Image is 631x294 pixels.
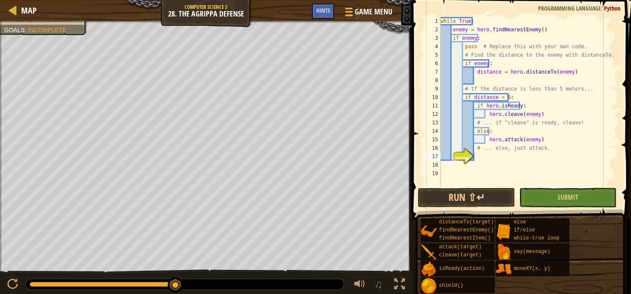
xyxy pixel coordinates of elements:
span: shield() [439,283,463,289]
button: Toggle fullscreen [391,277,408,294]
button: Run ⇧↵ [418,188,515,207]
div: 17 [424,152,441,161]
span: findNearestEnemy() [439,227,494,233]
span: Hints [316,6,330,14]
span: ♫ [374,278,383,291]
img: portrait.png [421,244,437,260]
div: 4 [424,42,441,51]
img: portrait.png [421,261,437,277]
span: Game Menu [354,6,392,17]
div: 8 [424,76,441,85]
div: 10 [424,93,441,102]
div: 7 [424,68,441,76]
span: findNearestItem() [439,235,490,241]
div: 14 [424,127,441,135]
button: ♫ [373,277,387,294]
button: Submit [519,188,616,207]
img: portrait.png [421,278,437,294]
div: 19 [424,169,441,178]
span: if/else [514,227,535,233]
span: while-true loop [514,235,559,241]
div: 11 [424,102,441,110]
span: : [24,27,28,33]
span: say(message) [514,249,550,255]
span: isReady(action) [439,266,484,272]
a: Map [17,5,37,16]
div: 5 [424,51,441,59]
button: Adjust volume [351,277,368,294]
span: : [601,4,604,12]
span: cleave(target) [439,252,481,258]
div: 12 [424,110,441,118]
span: Map [21,5,37,16]
div: 16 [424,144,441,152]
span: Submit [558,192,578,202]
div: 13 [424,118,441,127]
div: 9 [424,85,441,93]
button: Ctrl + P: Play [4,277,21,294]
span: Programming language [538,4,601,12]
div: 1 [424,17,441,25]
span: distanceTo(target) [439,219,494,225]
div: 6 [424,59,441,68]
img: portrait.png [495,244,511,260]
div: 2 [424,25,441,34]
img: portrait.png [421,223,437,239]
button: Game Menu [338,3,397,23]
img: portrait.png [495,223,511,239]
span: Goals [4,27,24,33]
div: 18 [424,161,441,169]
img: portrait.png [495,261,511,277]
span: attack(target) [439,244,481,250]
span: moveXY(x, y) [514,266,550,272]
span: Python [604,4,620,12]
span: else [514,219,526,225]
div: 3 [424,34,441,42]
span: Incomplete [28,27,66,33]
div: 15 [424,135,441,144]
